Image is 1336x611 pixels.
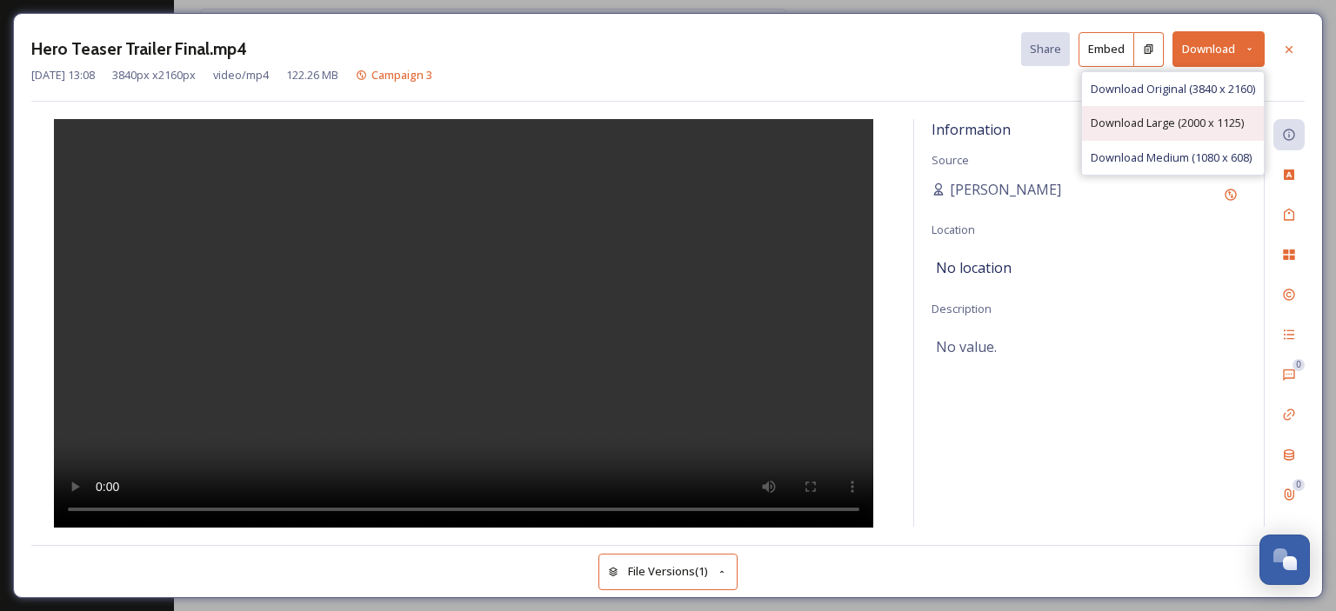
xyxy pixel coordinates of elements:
[1172,31,1265,67] button: Download
[1091,115,1244,131] span: Download Large (2000 x 1125)
[936,257,1012,278] span: No location
[1079,32,1134,67] button: Embed
[286,67,338,83] span: 122.26 MB
[1091,149,1252,166] span: Download Medium (1080 x 608)
[932,120,1011,139] span: Information
[598,554,738,589] button: File Versions(1)
[936,336,997,357] span: No value.
[31,37,247,62] h3: Hero Teaser Trailer Final.mp4
[932,152,969,168] span: Source
[371,67,432,83] span: Campaign 3
[1293,479,1305,491] div: 0
[950,179,1061,200] span: [PERSON_NAME]
[213,67,269,83] span: video/mp4
[1259,535,1310,585] button: Open Chat
[31,67,95,83] span: [DATE] 13:08
[932,301,992,316] span: Description
[932,222,975,237] span: Location
[1293,359,1305,371] div: 0
[1091,81,1255,97] span: Download Original (3840 x 2160)
[1021,32,1070,66] button: Share
[112,67,196,83] span: 3840 px x 2160 px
